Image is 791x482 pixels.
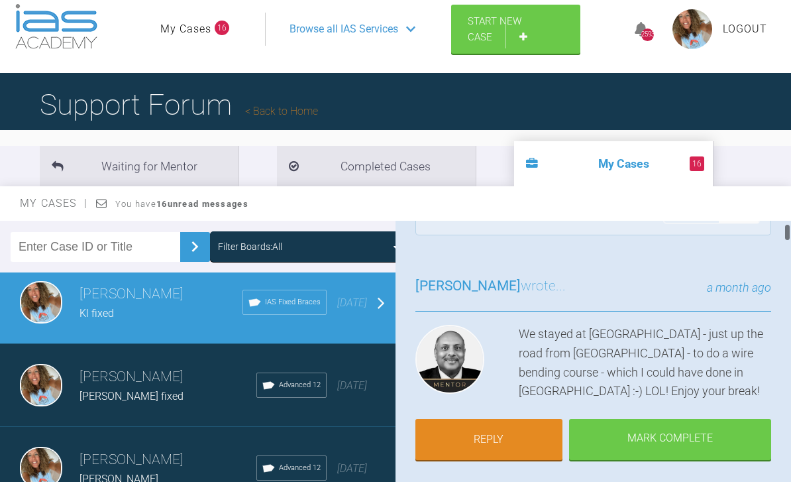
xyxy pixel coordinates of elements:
[245,105,318,117] a: Back to Home
[215,21,229,35] span: 16
[519,325,771,401] div: We stayed at [GEOGRAPHIC_DATA] - just up the road from [GEOGRAPHIC_DATA] - to do a wire bending c...
[415,419,562,460] a: Reply
[40,146,238,186] li: Waiting for Mentor
[20,281,62,324] img: Rebecca Lynne Williams
[337,462,367,475] span: [DATE]
[672,9,712,49] img: profile.png
[15,4,97,49] img: logo-light.3e3ef733.png
[277,146,476,186] li: Completed Cases
[641,29,654,41] div: 2593
[569,419,772,460] div: Mark Complete
[115,199,248,209] span: You have
[723,21,767,38] a: Logout
[415,325,484,394] img: Utpalendu Bose
[468,15,521,43] span: Start New Case
[20,364,62,406] img: Rebecca Lynne Williams
[514,141,713,186] li: My Cases
[11,232,180,262] input: Enter Case ID or Title
[290,21,398,38] span: Browse all IAS Services
[79,283,242,306] h3: [PERSON_NAME]
[79,366,256,389] h3: [PERSON_NAME]
[40,82,318,128] h1: Support Forum
[279,379,321,391] span: Advanced 12
[160,21,211,38] a: My Cases
[279,462,321,474] span: Advanced 12
[690,156,704,171] span: 16
[265,296,321,308] span: IAS Fixed Braces
[156,199,248,209] strong: 16 unread messages
[337,296,367,309] span: [DATE]
[184,236,205,257] img: chevronRight.28bd32b0.svg
[79,390,184,402] span: [PERSON_NAME] fixed
[451,5,580,54] a: Start New Case
[79,449,256,471] h3: [PERSON_NAME]
[415,275,566,298] h3: wrote...
[415,278,521,294] span: [PERSON_NAME]
[337,379,367,392] span: [DATE]
[79,307,114,320] span: Kl fixed
[707,280,771,294] span: a month ago
[218,239,282,254] div: Filter Boards: All
[20,197,88,210] span: My Cases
